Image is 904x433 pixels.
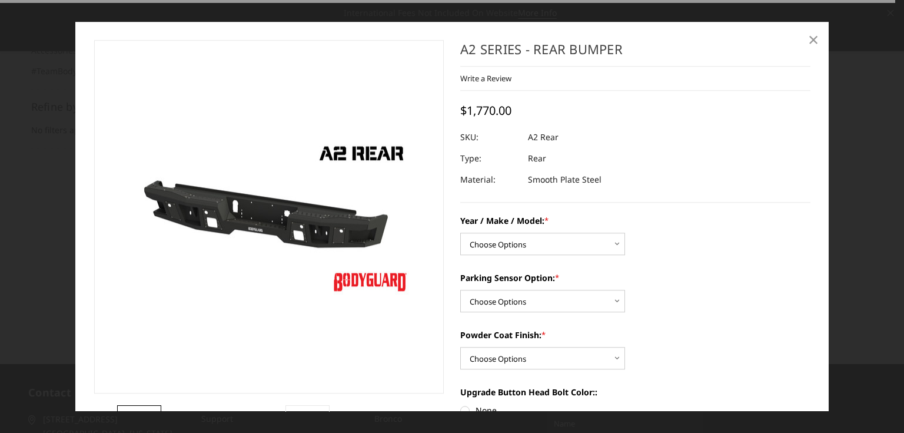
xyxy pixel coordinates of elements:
span: × [808,27,819,52]
label: Upgrade Button Head Bolt Color:: [460,386,810,398]
label: Parking Sensor Option: [460,272,810,284]
span: $1,770.00 [460,103,511,118]
a: Write a Review [460,73,511,84]
label: None [460,404,810,417]
label: Year / Make / Model: [460,214,810,227]
a: A2 Series - Rear Bumper [94,40,444,394]
dd: A2 Rear [528,127,559,148]
label: Powder Coat Finish: [460,329,810,341]
dt: Material: [460,169,519,190]
a: Close [804,30,823,49]
dt: Type: [460,148,519,169]
h1: A2 Series - Rear Bumper [460,40,810,67]
dd: Smooth Plate Steel [528,169,601,190]
dt: SKU: [460,127,519,148]
dd: Rear [528,148,546,169]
